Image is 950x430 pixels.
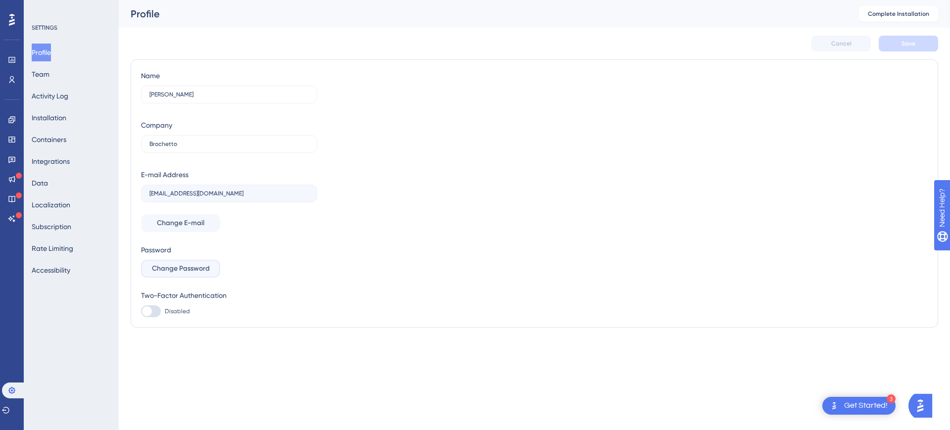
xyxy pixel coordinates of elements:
[32,24,112,32] div: SETTINGS
[157,217,204,229] span: Change E-mail
[141,70,160,82] div: Name
[165,307,190,315] span: Disabled
[141,289,317,301] div: Two-Factor Authentication
[149,91,309,98] input: Name Surname
[141,214,220,232] button: Change E-mail
[32,109,66,127] button: Installation
[859,6,938,22] button: Complete Installation
[23,2,62,14] span: Need Help?
[844,400,888,411] div: Get Started!
[831,40,852,48] span: Cancel
[868,10,929,18] span: Complete Installation
[32,152,70,170] button: Integrations
[32,196,70,214] button: Localization
[32,65,49,83] button: Team
[887,394,896,403] div: 3
[131,7,834,21] div: Profile
[879,36,938,51] button: Save
[141,119,172,131] div: Company
[32,87,68,105] button: Activity Log
[141,260,220,278] button: Change Password
[141,244,317,256] div: Password
[908,391,938,421] iframe: UserGuiding AI Assistant Launcher
[32,131,66,148] button: Containers
[32,239,73,257] button: Rate Limiting
[902,40,915,48] span: Save
[811,36,871,51] button: Cancel
[141,169,189,181] div: E-mail Address
[828,400,840,412] img: launcher-image-alternative-text
[32,44,51,61] button: Profile
[32,218,71,236] button: Subscription
[822,397,896,415] div: Open Get Started! checklist, remaining modules: 3
[32,261,70,279] button: Accessibility
[149,190,309,197] input: E-mail Address
[32,174,48,192] button: Data
[149,141,309,147] input: Company Name
[152,263,210,275] span: Change Password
